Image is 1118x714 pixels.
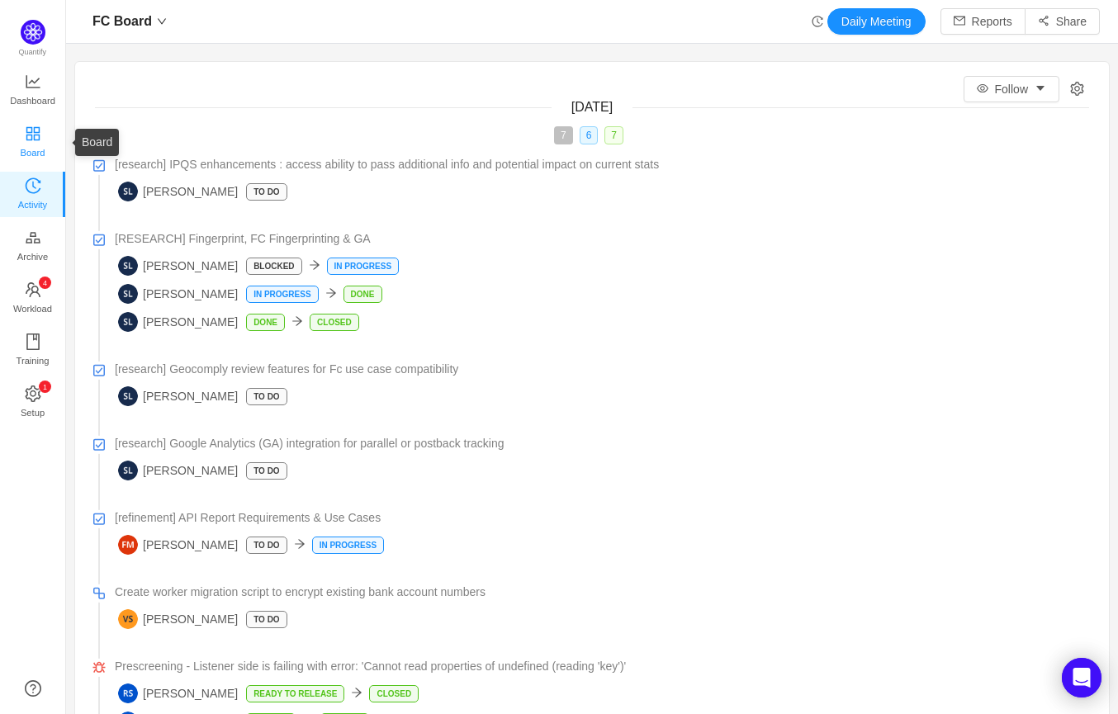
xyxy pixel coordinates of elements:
[17,240,48,273] span: Archive
[115,435,505,452] span: [research] Google Analytics (GA) integration for parallel or postback tracking
[118,182,138,201] img: SL
[370,686,418,702] p: Closed
[25,282,41,315] a: icon: teamWorkload
[118,683,138,703] img: RS
[118,461,238,480] span: [PERSON_NAME]
[291,315,303,327] i: icon: arrow-right
[21,396,45,429] span: Setup
[118,535,238,555] span: [PERSON_NAME]
[118,683,238,703] span: [PERSON_NAME]
[1062,658,1101,697] div: Open Intercom Messenger
[118,256,238,276] span: [PERSON_NAME]
[247,314,284,330] p: Done
[42,277,46,289] p: 4
[118,461,138,480] img: SL
[247,258,301,274] p: Blocked
[115,435,1089,452] a: [research] Google Analytics (GA) integration for parallel or postback tracking
[351,687,362,698] i: icon: arrow-right
[812,16,823,27] i: icon: history
[115,156,1089,173] a: [research] IPQS enhancements : access ability to pass additional info and potential impact on cur...
[25,73,41,90] i: icon: line-chart
[247,537,286,553] p: To Do
[118,386,238,406] span: [PERSON_NAME]
[10,84,55,117] span: Dashboard
[118,386,138,406] img: SL
[25,334,41,367] a: Training
[247,686,343,702] p: Ready to Release
[115,509,1089,527] a: [refinement] API Report Requirements & Use Cases
[604,126,623,144] span: 7
[115,156,659,173] span: [research] IPQS enhancements : access ability to pass additional info and potential impact on cur...
[309,259,320,271] i: icon: arrow-right
[247,389,286,404] p: To Do
[115,361,458,378] span: [research] Geocomply review features for Fc use case compatibility
[247,463,286,479] p: To Do
[25,385,41,402] i: icon: setting
[13,292,52,325] span: Workload
[827,8,926,35] button: Daily Meeting
[42,381,46,393] p: 1
[325,287,337,299] i: icon: arrow-right
[25,386,41,419] a: icon: settingSetup
[580,126,599,144] span: 6
[294,538,306,550] i: icon: arrow-right
[310,314,358,330] p: Closed
[313,537,383,553] p: In Progress
[1025,8,1100,35] button: icon: share-altShare
[115,658,626,675] span: Prescreening - Listener side is failing with error: 'Cannot read properties of undefined (reading...
[247,286,317,302] p: In Progress
[118,609,138,629] img: VS
[115,230,371,248] span: [RESEARCH] Fingerprint, FC Fingerprinting & GA
[92,8,152,35] span: FC Board
[247,184,286,200] p: To Do
[25,281,41,298] i: icon: team
[118,609,238,629] span: [PERSON_NAME]
[25,229,41,246] i: icon: gold
[21,136,45,169] span: Board
[115,658,1089,675] a: Prescreening - Listener side is failing with error: 'Cannot read properties of undefined (reading...
[21,20,45,45] img: Quantify
[25,680,41,697] a: icon: question-circle
[940,8,1026,35] button: icon: mailReports
[118,312,238,332] span: [PERSON_NAME]
[25,74,41,107] a: Dashboard
[964,76,1059,102] button: icon: eyeFollowicon: caret-down
[25,333,41,350] i: icon: book
[118,256,138,276] img: SL
[25,125,41,142] i: icon: appstore
[247,612,286,627] p: To Do
[118,535,138,555] img: FM
[118,182,238,201] span: [PERSON_NAME]
[25,230,41,263] a: Archive
[115,584,1089,601] a: Create worker migration script to encrypt existing bank account numbers
[115,509,381,527] span: [refinement] API Report Requirements & Use Cases
[39,381,51,393] sup: 1
[115,361,1089,378] a: [research] Geocomply review features for Fc use case compatibility
[157,17,167,26] i: icon: down
[115,230,1089,248] a: [RESEARCH] Fingerprint, FC Fingerprinting & GA
[571,100,613,114] span: [DATE]
[328,258,398,274] p: In Progress
[1070,82,1084,96] i: icon: setting
[25,126,41,159] a: Board
[115,584,486,601] span: Create worker migration script to encrypt existing bank account numbers
[18,188,47,221] span: Activity
[39,277,51,289] sup: 4
[118,284,238,304] span: [PERSON_NAME]
[16,344,49,377] span: Training
[19,48,47,56] span: Quantify
[554,126,573,144] span: 7
[118,312,138,332] img: SL
[25,177,41,194] i: icon: history
[118,284,138,304] img: SL
[25,178,41,211] a: Activity
[344,286,381,302] p: Done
